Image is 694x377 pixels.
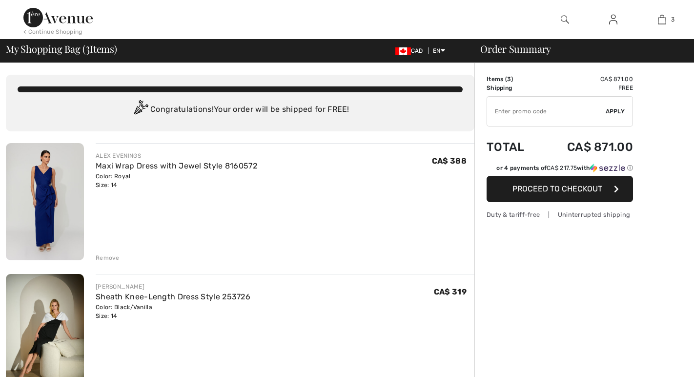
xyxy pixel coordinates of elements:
[487,176,633,202] button: Proceed to Checkout
[96,292,250,301] a: Sheath Knee-Length Dress Style 253726
[469,44,688,54] div: Order Summary
[487,75,540,84] td: Items ( )
[496,164,633,172] div: or 4 payments of with
[658,14,666,25] img: My Bag
[6,44,117,54] span: My Shopping Bag ( Items)
[561,14,569,25] img: search the website
[432,156,467,166] span: CA$ 388
[96,282,250,291] div: [PERSON_NAME]
[131,100,150,120] img: Congratulation2.svg
[433,47,445,54] span: EN
[23,27,82,36] div: < Continue Shopping
[395,47,427,54] span: CAD
[487,97,606,126] input: Promo code
[671,15,674,24] span: 3
[23,8,93,27] img: 1ère Avenue
[606,107,625,116] span: Apply
[96,253,120,262] div: Remove
[96,303,250,320] div: Color: Black/Vanilla Size: 14
[487,84,540,92] td: Shipping
[487,130,540,164] td: Total
[96,151,257,160] div: ALEX EVENINGS
[487,210,633,219] div: Duty & tariff-free | Uninterrupted shipping
[395,47,411,55] img: Canadian Dollar
[85,42,90,54] span: 3
[540,75,633,84] td: CA$ 871.00
[96,172,257,189] div: Color: Royal Size: 14
[540,130,633,164] td: CA$ 871.00
[18,100,463,120] div: Congratulations! Your order will be shipped for FREE!
[487,164,633,176] div: or 4 payments ofCA$ 217.75withSezzle Click to learn more about Sezzle
[601,14,625,26] a: Sign In
[638,14,686,25] a: 3
[6,143,84,260] img: Maxi Wrap Dress with Jewel Style 8160572
[547,165,577,171] span: CA$ 217.75
[512,184,602,193] span: Proceed to Checkout
[434,287,467,296] span: CA$ 319
[609,14,617,25] img: My Info
[96,161,257,170] a: Maxi Wrap Dress with Jewel Style 8160572
[507,76,511,83] span: 3
[590,164,625,172] img: Sezzle
[540,84,633,92] td: Free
